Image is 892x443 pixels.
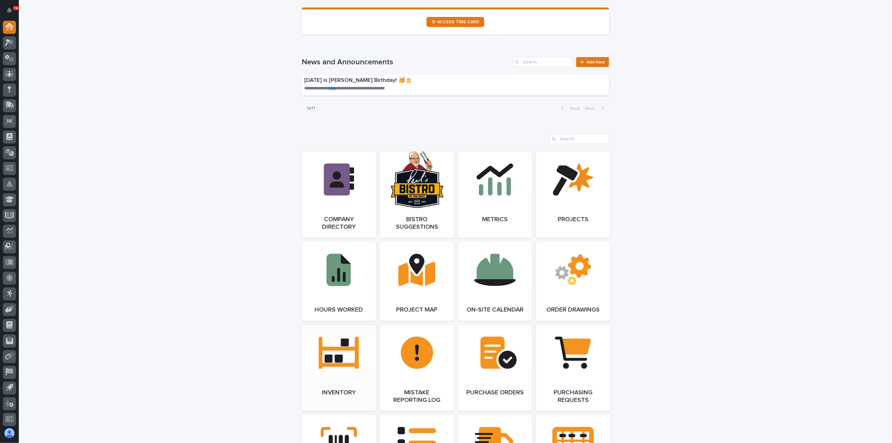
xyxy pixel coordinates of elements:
a: Purchasing Requests [536,325,610,411]
input: Search [513,57,572,67]
span: Next [585,106,599,111]
a: Mistake Reporting Log [380,325,454,411]
p: [DATE] is [PERSON_NAME] Birthday! 🥳🎂 [304,77,512,84]
button: users-avatar [3,427,16,440]
h1: News and Announcements [302,58,510,67]
a: Add New [576,57,609,67]
input: Search [550,134,609,144]
a: Order Drawings [536,242,610,321]
a: Projects [536,152,610,238]
span: Add New [587,60,605,64]
a: Company Directory [302,152,376,238]
a: Metrics [458,152,532,238]
p: 74 [14,6,18,10]
a: Hours Worked [302,242,376,321]
p: 1 of 1 [302,101,320,116]
a: Bistro Suggestions [380,152,454,238]
a: On-Site Calendar [458,242,532,321]
a: Purchase Orders [458,325,532,411]
a: Project Map [380,242,454,321]
button: Notifications [3,4,16,17]
span: ⏲ ACCESS TIME CARD [432,20,479,24]
a: Inventory [302,325,376,411]
button: Back [556,106,582,111]
div: Notifications74 [8,8,16,18]
span: Back [566,106,580,111]
button: Next [582,106,609,111]
a: ⏲ ACCESS TIME CARD [427,17,484,27]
